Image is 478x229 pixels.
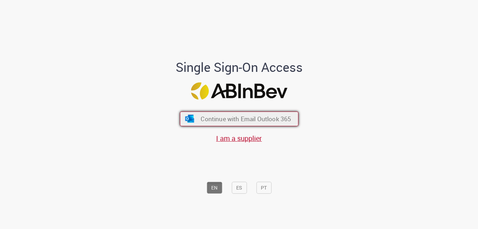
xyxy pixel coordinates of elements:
[256,182,271,194] button: PT
[216,134,262,143] a: I am a supplier
[207,182,222,194] button: EN
[141,60,337,74] h1: Single Sign-On Access
[201,115,291,123] span: Continue with Email Outlook 365
[191,82,287,100] img: Logo ABInBev
[180,112,298,126] button: ícone Azure/Microsoft 360 Continue with Email Outlook 365
[232,182,247,194] button: ES
[184,115,195,123] img: ícone Azure/Microsoft 360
